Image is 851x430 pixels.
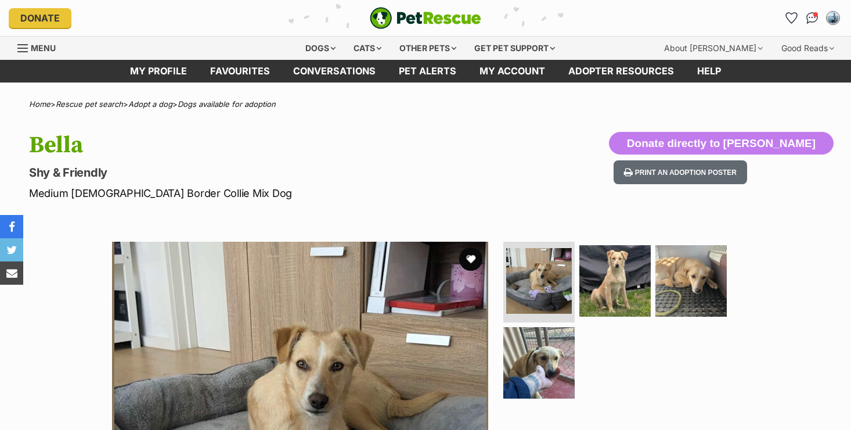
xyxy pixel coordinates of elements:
[9,8,71,28] a: Donate
[656,37,771,60] div: About [PERSON_NAME]
[29,185,519,201] p: Medium [DEMOGRAPHIC_DATA] Border Collie Mix Dog
[686,60,733,83] a: Help
[827,12,839,24] img: Tracee Hutchison profile pic
[29,132,519,159] h1: Bella
[56,99,123,109] a: Rescue pet search
[391,37,464,60] div: Other pets
[29,99,51,109] a: Home
[345,37,390,60] div: Cats
[803,9,821,27] a: Conversations
[579,245,651,317] img: Photo of Bella
[806,12,818,24] img: chat-41dd97257d64d25036548639549fe6c8038ab92f7586957e7f3b1b290dea8141.svg
[503,327,575,399] img: Photo of Bella
[466,37,563,60] div: Get pet support
[178,99,276,109] a: Dogs available for adoption
[128,99,172,109] a: Adopt a dog
[506,248,572,314] img: Photo of Bella
[17,37,64,58] a: Menu
[782,9,842,27] ul: Account quick links
[782,9,800,27] a: Favourites
[31,43,56,53] span: Menu
[29,164,519,181] p: Shy & Friendly
[655,245,727,317] img: Photo of Bella
[614,160,747,184] button: Print an adoption poster
[468,60,557,83] a: My account
[387,60,468,83] a: Pet alerts
[370,7,481,29] a: PetRescue
[773,37,842,60] div: Good Reads
[282,60,387,83] a: conversations
[459,248,482,271] button: favourite
[557,60,686,83] a: Adopter resources
[824,9,842,27] button: My account
[609,132,834,155] button: Donate directly to [PERSON_NAME]
[370,7,481,29] img: logo-e224e6f780fb5917bec1dbf3a21bbac754714ae5b6737aabdf751b685950b380.svg
[199,60,282,83] a: Favourites
[297,37,344,60] div: Dogs
[118,60,199,83] a: My profile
